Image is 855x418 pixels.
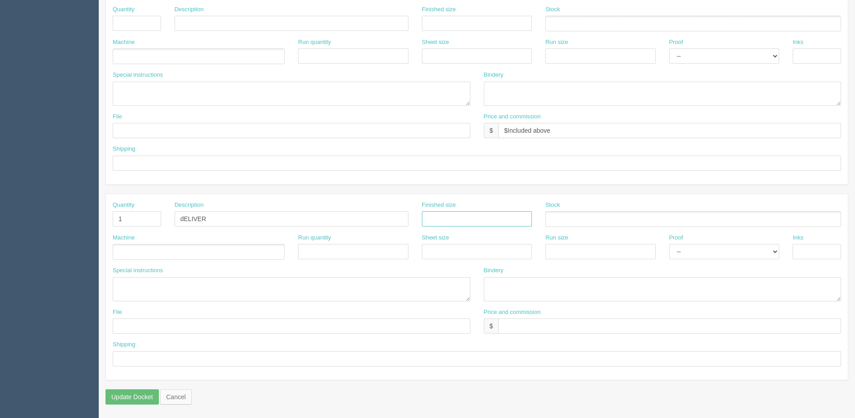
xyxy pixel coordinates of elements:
div: $ [484,318,499,334]
label: Run size [545,38,568,47]
textarea: Trim to size [484,82,842,106]
label: Shipping [113,340,136,349]
label: Run quantity [298,38,331,47]
label: Machine [113,234,135,242]
label: Proof [669,234,683,242]
span: translation missing: en.helpers.links.cancel [166,393,186,401]
label: Run size [545,234,568,242]
label: Run quantity [298,234,331,242]
label: Quantity [113,5,134,14]
label: Proof [669,38,683,47]
label: Bindery [484,71,504,79]
label: Price and commission [484,308,541,317]
label: Price and commission [484,113,541,121]
label: Sheet size [422,38,449,47]
label: Special instructions [113,71,163,79]
label: Shipping [113,145,136,153]
label: File [113,308,122,317]
label: Description [175,201,204,209]
label: Finished size [422,201,456,209]
label: Bindery [484,266,504,275]
label: Inks [793,38,803,47]
label: File [113,113,122,121]
label: Quantity [113,201,134,209]
label: Finished size [422,5,456,14]
a: Cancel [160,389,192,405]
label: Machine [113,38,135,47]
div: $ [484,123,499,138]
label: Inks [793,234,803,242]
label: Stock [545,201,560,209]
label: Stock [545,5,560,14]
label: Sheet size [422,234,449,242]
input: Update Docket [105,389,159,405]
label: Special instructions [113,266,163,275]
label: Description [175,5,204,14]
